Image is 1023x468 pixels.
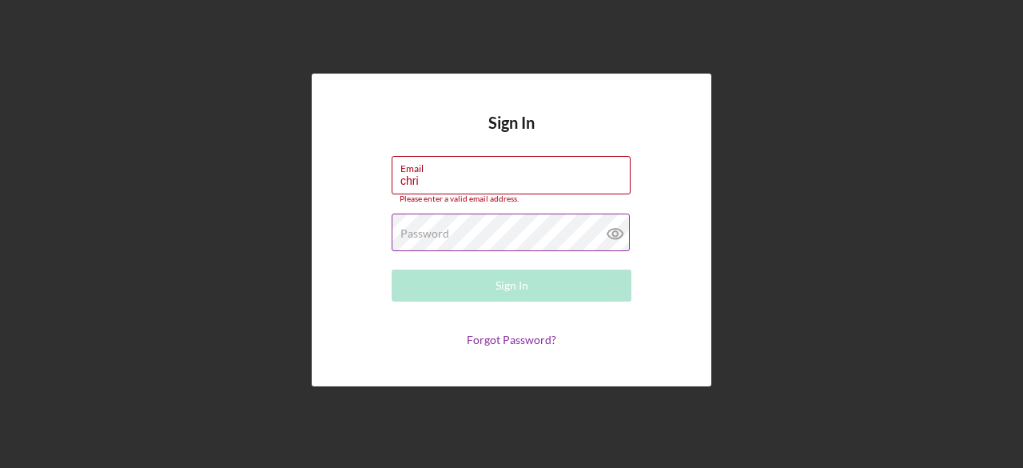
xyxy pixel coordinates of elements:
div: Sign In [496,270,528,302]
label: Email [400,157,631,174]
h4: Sign In [488,114,535,156]
button: Sign In [392,270,631,302]
div: Please enter a valid email address. [392,194,631,204]
a: Forgot Password? [467,333,556,346]
label: Password [400,227,449,240]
